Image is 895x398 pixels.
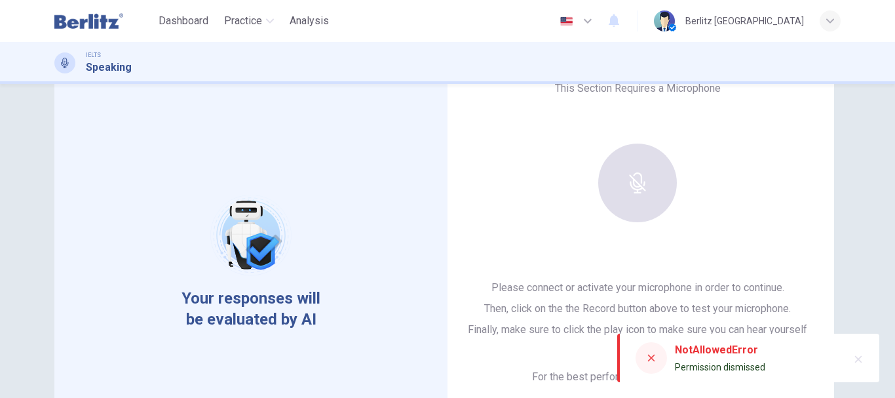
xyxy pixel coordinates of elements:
p: Then, click on the the Record button above to test your microphone. [462,301,813,317]
h1: Speaking [86,60,132,75]
span: Permission dismissed [675,362,765,372]
a: Berlitz Latam logo [54,8,153,34]
button: Practice [219,9,279,33]
span: IELTS [86,50,101,60]
button: Dashboard [153,9,214,33]
img: robot icon [209,193,292,277]
div: Berlitz [GEOGRAPHIC_DATA] [685,13,804,29]
div: NotAllowedError [675,342,765,358]
img: en [558,16,575,26]
img: Profile picture [654,10,675,31]
span: Dashboard [159,13,208,29]
span: Your responses will be evaluated by AI [172,288,331,330]
span: Analysis [290,13,329,29]
h6: This Section Requires a Microphone [555,81,721,96]
h6: For the best performance, use [532,369,744,385]
p: Please connect or activate your microphone in order to continue. [462,280,813,296]
button: Analysis [284,9,334,33]
img: Berlitz Latam logo [54,8,123,34]
span: Practice [224,13,262,29]
p: Finally, make sure to click the play icon to make sure you can hear yourself clearly. [462,322,813,353]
